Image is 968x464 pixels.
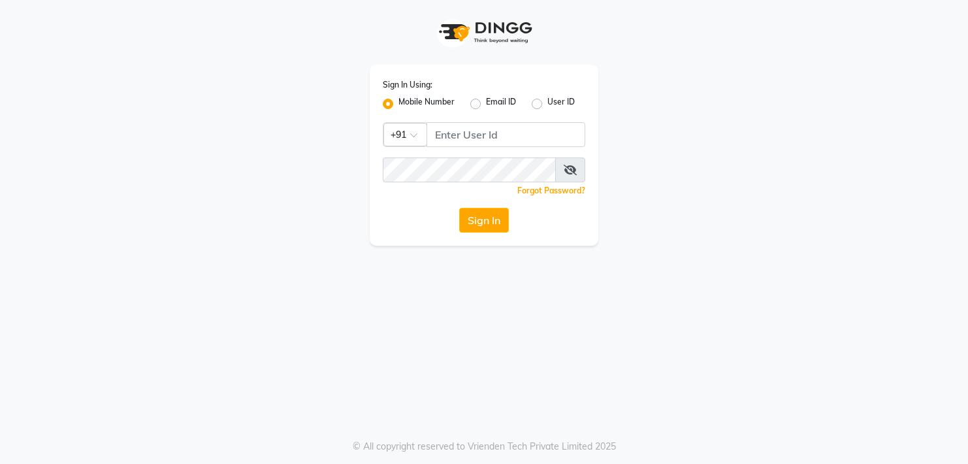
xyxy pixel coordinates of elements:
[517,186,585,195] a: Forgot Password?
[459,208,509,233] button: Sign In
[427,122,585,147] input: Username
[432,13,536,52] img: logo1.svg
[383,79,432,91] label: Sign In Using:
[398,96,455,112] label: Mobile Number
[383,157,556,182] input: Username
[547,96,575,112] label: User ID
[486,96,516,112] label: Email ID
